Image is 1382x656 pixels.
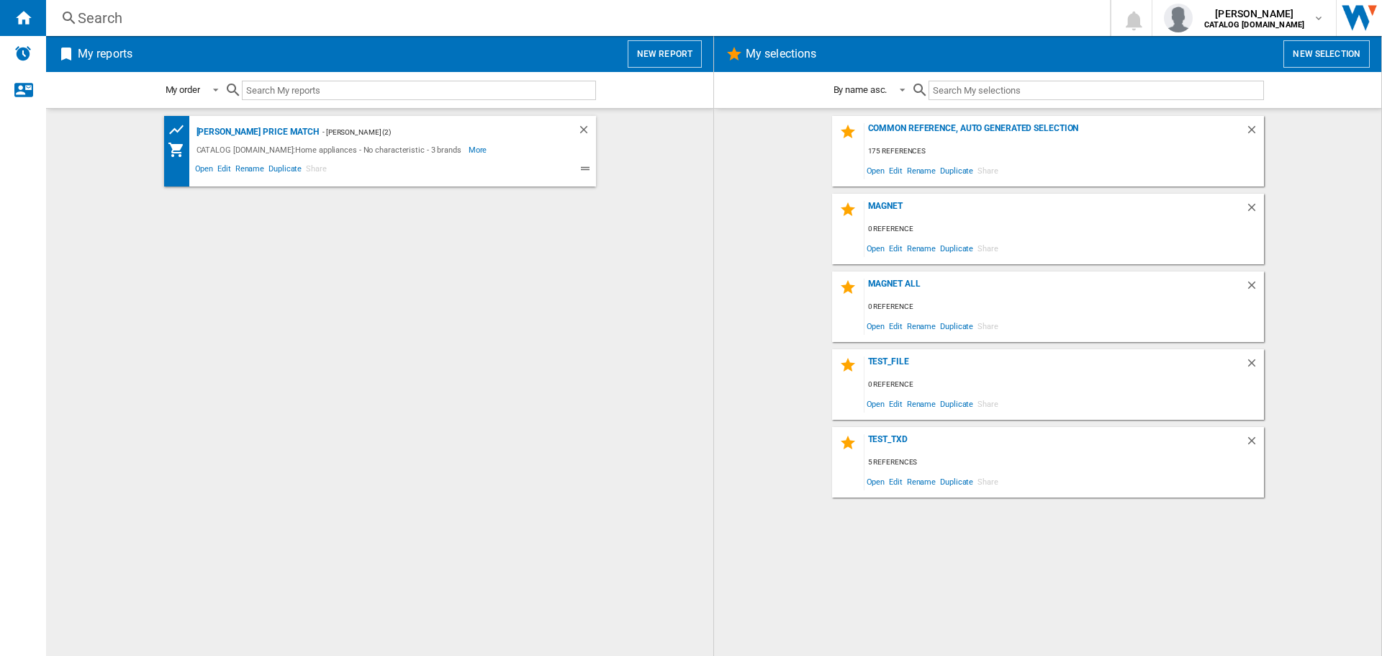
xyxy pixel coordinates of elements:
[887,238,905,258] span: Edit
[864,434,1245,454] div: test_txd
[628,40,702,68] button: New report
[929,81,1263,100] input: Search My selections
[864,161,888,180] span: Open
[864,454,1264,472] div: 5 references
[887,316,905,336] span: Edit
[938,161,975,180] span: Duplicate
[242,81,596,100] input: Search My reports
[168,141,193,158] div: My Assortment
[938,316,975,336] span: Duplicate
[266,162,304,179] span: Duplicate
[975,316,1001,336] span: Share
[887,161,905,180] span: Edit
[864,143,1264,161] div: 175 references
[193,123,320,141] div: [PERSON_NAME] Price Match
[938,238,975,258] span: Duplicate
[1245,434,1264,454] div: Delete
[905,472,938,491] span: Rename
[1245,123,1264,143] div: Delete
[905,238,938,258] span: Rename
[938,394,975,413] span: Duplicate
[975,161,1001,180] span: Share
[834,84,888,95] div: By name asc.
[975,394,1001,413] span: Share
[905,316,938,336] span: Rename
[469,141,489,158] span: More
[864,298,1264,316] div: 0 reference
[1245,279,1264,298] div: Delete
[1204,6,1304,21] span: [PERSON_NAME]
[168,121,193,139] div: Product prices grid
[1204,20,1304,30] b: CATALOG [DOMAIN_NAME]
[1164,4,1193,32] img: profile.jpg
[864,220,1264,238] div: 0 reference
[864,316,888,336] span: Open
[1245,356,1264,376] div: Delete
[233,162,266,179] span: Rename
[975,472,1001,491] span: Share
[166,84,200,95] div: My order
[905,161,938,180] span: Rename
[743,40,819,68] h2: My selections
[887,394,905,413] span: Edit
[75,40,135,68] h2: My reports
[1245,201,1264,220] div: Delete
[864,356,1245,376] div: test_file
[193,141,469,158] div: CATALOG [DOMAIN_NAME]:Home appliances - No characteristic - 3 brands
[864,279,1245,298] div: Magnet ALL
[864,472,888,491] span: Open
[14,45,32,62] img: alerts-logo.svg
[215,162,233,179] span: Edit
[975,238,1001,258] span: Share
[905,394,938,413] span: Rename
[864,376,1264,394] div: 0 reference
[887,472,905,491] span: Edit
[864,201,1245,220] div: Magnet
[319,123,548,141] div: - [PERSON_NAME] (2)
[864,238,888,258] span: Open
[577,123,596,141] div: Delete
[1283,40,1370,68] button: New selection
[864,123,1245,143] div: Common reference, auto generated selection
[864,394,888,413] span: Open
[78,8,1072,28] div: Search
[193,162,216,179] span: Open
[304,162,329,179] span: Share
[938,472,975,491] span: Duplicate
